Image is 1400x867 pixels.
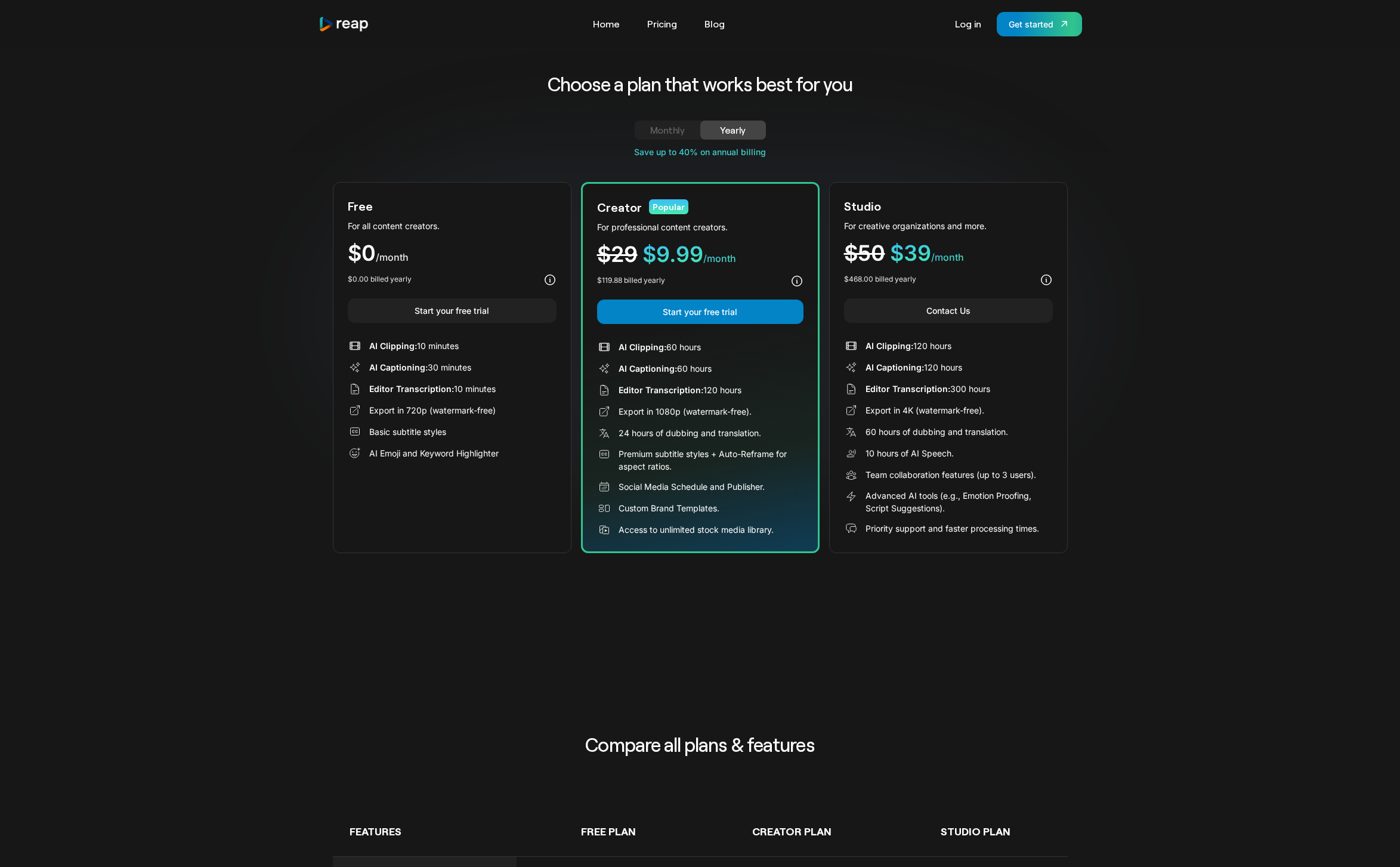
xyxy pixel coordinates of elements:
div: Priority support and faster processing times. [866,522,1039,535]
div: Premium subtitle styles + Auto-Reframe for aspect ratios. [619,448,803,473]
div: Studio [844,197,881,215]
div: Free [348,197,373,215]
div: Creator [597,198,642,216]
a: Start your free trial [597,300,803,324]
div: Save up to 40% on annual billing [333,146,1068,158]
span: $9.99 [642,241,703,267]
a: Blog [699,14,731,33]
span: $29 [597,241,638,267]
a: Contact Us [844,298,1053,323]
div: Yearly [715,123,752,137]
span: Editor Transcription: [619,385,703,395]
div: 60 hours [619,341,701,353]
div: Get started [1009,18,1053,30]
div: 24 hours of dubbing and translation. [619,427,761,439]
span: /month [931,251,964,263]
a: Get started [997,12,1082,36]
h2: Compare all plans & features [471,730,929,759]
div: $0.00 billed yearly [348,274,412,285]
div: 10 minutes [369,340,459,352]
div: Team collaboration features (up to 3 users). [866,468,1036,481]
div: 10 minutes [369,382,496,395]
div: Popular [649,199,688,214]
div: Custom Brand Templates. [619,502,719,514]
div: $468.00 billed yearly [844,274,916,285]
div: $119.88 billed yearly [597,275,665,286]
div: 120 hours [866,340,951,352]
div: 30 minutes [369,361,471,374]
div: Free Plan [533,823,684,840]
div: $0 [348,242,557,264]
div: 60 hours of dubbing and translation. [866,425,1008,438]
div: Features [350,823,500,840]
div: For professional content creators. [597,221,803,233]
h2: Choose a plan that works best for you [454,72,946,97]
span: Editor Transcription: [369,384,454,394]
div: Basic subtitle styles [369,425,446,438]
a: Home [587,14,626,33]
div: 300 hours [866,382,990,395]
span: AI Captioning: [369,362,428,372]
div: Creator Plan [717,823,867,840]
div: Export in 1080p (watermark-free). [619,405,752,418]
span: /month [703,252,736,264]
a: Log in [949,14,987,33]
div: 60 hours [619,362,712,375]
span: AI Captioning: [619,363,677,374]
div: Social Media Schedule and Publisher. [619,480,765,493]
div: Export in 4K (watermark-free). [866,404,984,416]
div: Advanced AI tools (e.g., Emotion Proofing, Script Suggestions). [866,489,1053,514]
span: AI Clipping: [369,341,417,351]
span: AI Captioning: [866,362,924,372]
div: Export in 720p (watermark-free) [369,404,496,416]
span: Editor Transcription: [866,384,950,394]
div: Access to unlimited stock media library. [619,523,774,536]
div: 120 hours [866,361,962,374]
img: reap logo [319,16,370,32]
div: Monthly [649,123,686,137]
span: $50 [844,240,885,266]
a: home [319,16,370,32]
a: Pricing [641,14,683,33]
div: 120 hours [619,384,741,396]
div: For creative organizations and more. [844,220,1053,232]
div: AI Emoji and Keyword Highlighter [369,447,499,459]
a: Start your free trial [348,298,557,323]
span: AI Clipping: [866,341,913,351]
span: $39 [890,240,931,266]
span: /month [376,251,409,263]
div: For all content creators. [348,220,557,232]
div: 10 hours of AI Speech. [866,447,954,459]
div: STUDIO Plan [901,823,1051,840]
span: AI Clipping: [619,342,666,352]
